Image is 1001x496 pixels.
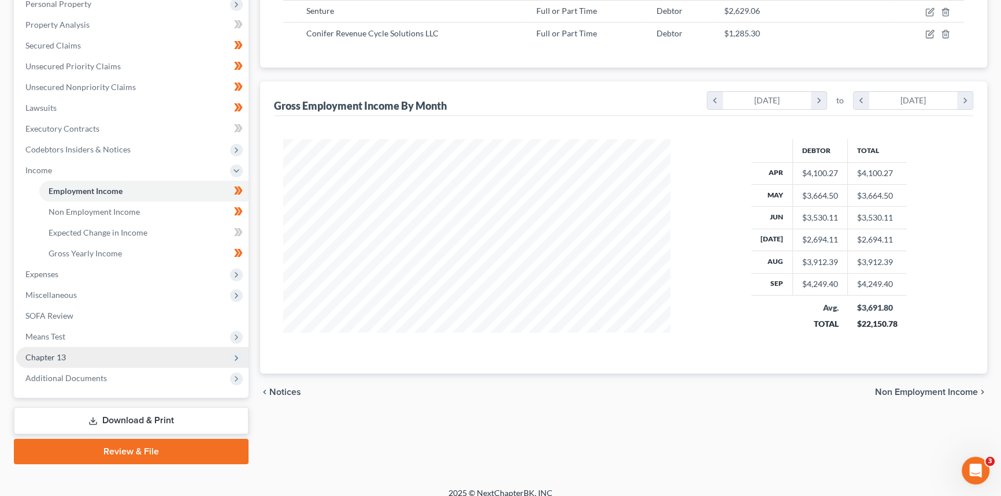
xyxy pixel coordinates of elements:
[802,256,838,268] div: $3,912.39
[802,278,838,290] div: $4,249.40
[836,95,844,106] span: to
[49,248,122,258] span: Gross Yearly Income
[875,387,987,397] button: Non Employment Income chevron_right
[536,28,597,38] span: Full or Part Time
[274,99,447,113] div: Gross Employment Income By Month
[854,92,869,109] i: chevron_left
[16,35,249,56] a: Secured Claims
[260,387,269,397] i: chevron_left
[14,407,249,434] a: Download & Print
[39,243,249,264] a: Gross Yearly Income
[39,202,249,222] a: Non Employment Income
[657,6,683,16] span: Debtor
[260,387,301,397] button: chevron_left Notices
[25,40,81,50] span: Secured Claims
[751,207,793,229] th: Jun
[957,92,973,109] i: chevron_right
[39,222,249,243] a: Expected Change in Income
[25,20,90,29] span: Property Analysis
[869,92,958,109] div: [DATE]
[962,457,989,484] iframe: Intercom live chat
[724,28,760,38] span: $1,285.30
[16,118,249,139] a: Executory Contracts
[707,92,723,109] i: chevron_left
[25,61,121,71] span: Unsecured Priority Claims
[25,144,131,154] span: Codebtors Insiders & Notices
[25,124,99,133] span: Executory Contracts
[857,302,898,314] div: $3,691.80
[49,186,123,196] span: Employment Income
[25,352,66,362] span: Chapter 13
[16,98,249,118] a: Lawsuits
[25,103,57,113] span: Lawsuits
[793,139,848,162] th: Debtor
[306,6,334,16] span: Senture
[848,251,907,273] td: $3,912.39
[802,318,839,330] div: TOTAL
[25,290,77,300] span: Miscellaneous
[25,331,65,341] span: Means Test
[751,229,793,251] th: [DATE]
[802,212,838,223] div: $3,530.11
[848,139,907,162] th: Total
[848,207,907,229] td: $3,530.11
[25,82,136,92] span: Unsecured Nonpriority Claims
[802,167,838,179] div: $4,100.27
[811,92,826,109] i: chevron_right
[802,302,839,314] div: Avg.
[39,181,249,202] a: Employment Income
[751,184,793,206] th: May
[49,207,140,217] span: Non Employment Income
[751,273,793,295] th: Sep
[25,269,58,279] span: Expenses
[985,457,995,466] span: 3
[978,387,987,397] i: chevron_right
[16,305,249,326] a: SOFA Review
[269,387,301,397] span: Notices
[306,28,439,38] span: Conifer Revenue Cycle Solutions LLC
[16,14,249,35] a: Property Analysis
[802,234,838,245] div: $2,694.11
[16,77,249,98] a: Unsecured Nonpriority Claims
[25,311,73,320] span: SOFA Review
[536,6,597,16] span: Full or Part Time
[857,318,898,330] div: $22,150.78
[875,387,978,397] span: Non Employment Income
[25,165,52,175] span: Income
[848,273,907,295] td: $4,249.40
[724,6,760,16] span: $2,629.06
[751,162,793,184] th: Apr
[657,28,683,38] span: Debtor
[25,373,107,383] span: Additional Documents
[802,190,838,202] div: $3,664.50
[16,56,249,77] a: Unsecured Priority Claims
[848,162,907,184] td: $4,100.27
[49,228,147,237] span: Expected Change in Income
[14,439,249,464] a: Review & File
[751,251,793,273] th: Aug
[848,229,907,251] td: $2,694.11
[848,184,907,206] td: $3,664.50
[723,92,811,109] div: [DATE]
